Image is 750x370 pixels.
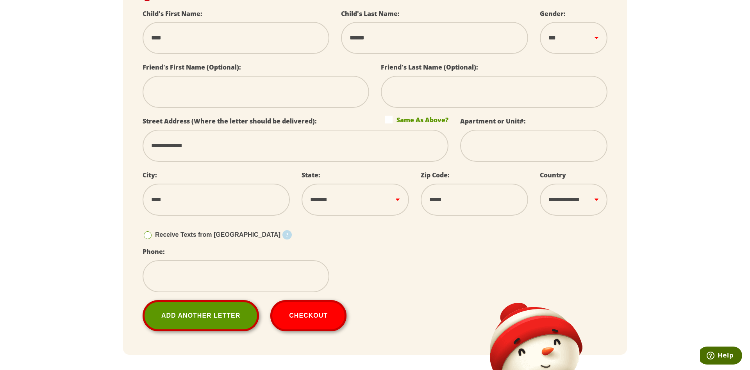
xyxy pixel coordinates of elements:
a: Add Another Letter [143,300,259,331]
label: Gender: [540,9,566,18]
label: Street Address (Where the letter should be delivered): [143,117,317,125]
label: Friend's First Name (Optional): [143,63,241,71]
label: Zip Code: [421,171,450,179]
span: Receive Texts from [GEOGRAPHIC_DATA] [155,231,280,238]
label: Child's Last Name: [341,9,400,18]
label: City: [143,171,157,179]
label: Country [540,171,566,179]
label: Friend's Last Name (Optional): [381,63,478,71]
label: Child's First Name: [143,9,202,18]
label: Phone: [143,247,165,256]
label: Same As Above? [385,116,448,123]
label: Apartment or Unit#: [460,117,526,125]
button: Checkout [270,300,346,331]
label: State: [302,171,320,179]
iframe: Opens a widget where you can find more information [700,347,742,366]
